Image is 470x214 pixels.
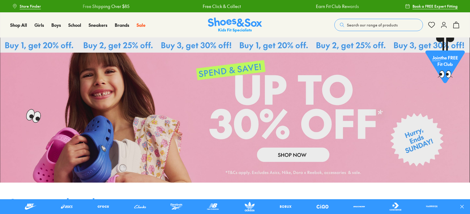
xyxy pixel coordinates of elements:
[412,3,458,9] span: Book a FREE Expert Fitting
[20,3,41,9] span: Store Finder
[89,22,107,28] a: Sneakers
[425,37,465,87] a: Jointhe FREE Fit Club
[405,1,458,12] a: Book a FREE Expert Fitting
[208,18,262,33] img: SNS_Logo_Responsive.svg
[51,22,61,28] a: Boys
[115,22,129,28] a: Brands
[425,50,465,72] p: the FREE Fit Club
[34,22,44,28] a: Girls
[137,22,145,28] a: Sale
[68,22,81,28] a: School
[334,19,423,31] button: Search our range of products
[208,18,262,33] a: Shoes & Sox
[83,3,129,10] a: Free Shipping Over $85
[12,1,41,12] a: Store Finder
[203,3,241,10] a: Free Click & Collect
[432,55,440,61] span: Join
[316,3,359,10] a: Earn Fit Club Rewards
[347,22,398,28] span: Search our range of products
[10,22,27,28] a: Shop All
